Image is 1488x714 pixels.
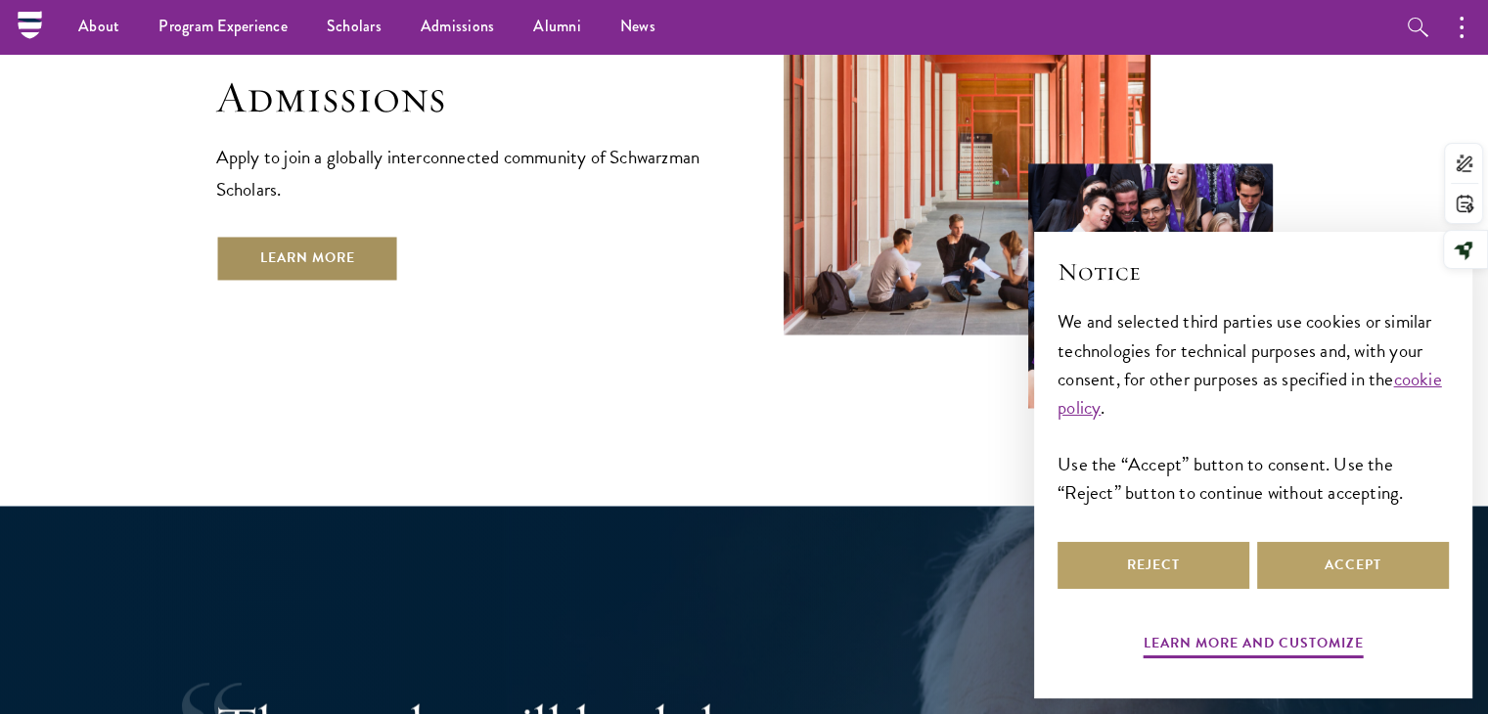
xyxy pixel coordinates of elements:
[216,70,705,125] h2: Admissions
[1058,255,1449,289] h2: Notice
[1257,542,1449,589] button: Accept
[216,141,705,205] p: Apply to join a globally interconnected community of Schwarzman Scholars.
[1058,365,1442,422] a: cookie policy
[1058,307,1449,506] div: We and selected third parties use cookies or similar technologies for technical purposes and, wit...
[1144,631,1364,661] button: Learn more and customize
[1058,542,1249,589] button: Reject
[216,235,399,282] a: Learn More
